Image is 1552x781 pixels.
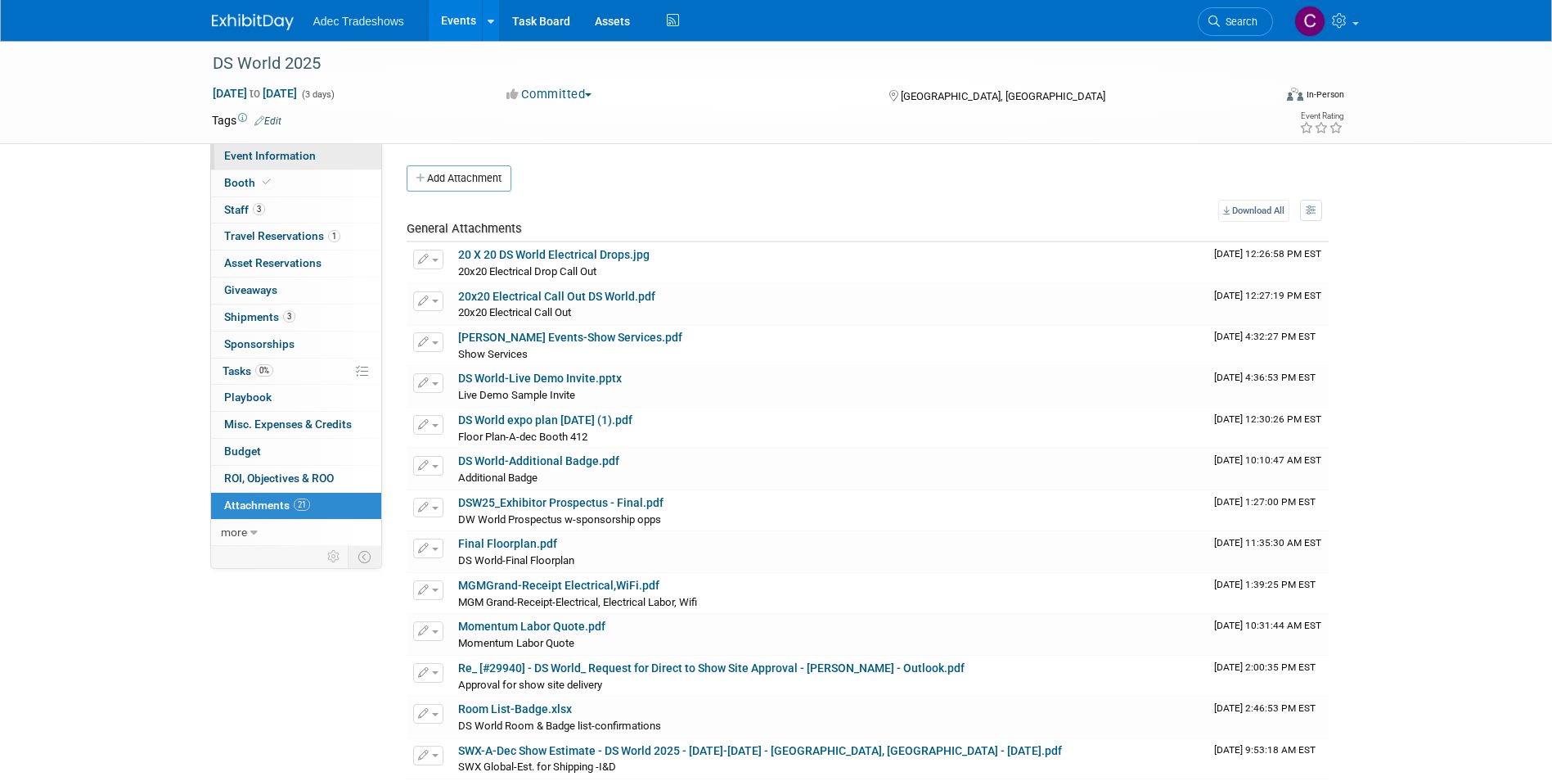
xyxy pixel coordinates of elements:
span: Upload Timestamp [1214,661,1316,673]
a: Re_ [#29940] - DS World_ Request for Direct to Show Site Approval - [PERSON_NAME] - Outlook.pdf [458,661,965,675]
span: 0% [255,364,273,377]
a: Playbook [211,385,381,411]
div: Event Format [1176,85,1345,110]
span: Event Information [224,149,316,162]
a: DS World expo plan [DATE] (1).pdf [458,413,632,427]
span: DS World-Final Floorplan [458,554,574,567]
a: DS World-Additional Badge.pdf [458,454,619,467]
img: ExhibitDay [212,14,294,30]
div: In-Person [1306,88,1344,101]
img: Carol Schmidlin [1294,6,1325,37]
a: Misc. Expenses & Credits [211,412,381,438]
a: more [211,520,381,546]
span: Approval for show site delivery [458,679,602,691]
a: Sponsorships [211,332,381,358]
a: Travel Reservations1 [211,223,381,250]
a: Asset Reservations [211,251,381,277]
td: Personalize Event Tab Strip [320,546,349,567]
span: Live Demo Sample Invite [458,389,575,401]
span: Upload Timestamp [1214,702,1316,714]
span: (3 days) [300,89,335,100]
button: Add Attachment [407,165,511,192]
span: MGM Grand-Receipt-Electrical, Electrical Labor, Wifi [458,596,697,608]
span: Travel Reservations [224,229,340,242]
td: Upload Timestamp [1208,656,1329,697]
span: General Attachments [407,221,522,236]
div: DS World 2025 [207,49,1248,79]
span: Upload Timestamp [1214,372,1316,383]
span: Upload Timestamp [1214,331,1316,342]
a: Momentum Labor Quote.pdf [458,620,605,633]
span: DW World Prospectus w-sponsorship opps [458,513,661,526]
span: [DATE] [DATE] [212,86,298,101]
span: ROI, Objectives & ROO [224,472,334,485]
span: Upload Timestamp [1214,620,1321,631]
span: to [247,87,263,100]
span: Playbook [224,390,272,404]
span: Giveaways [224,283,277,296]
span: 3 [253,203,265,215]
a: Booth [211,170,381,196]
td: Upload Timestamp [1208,531,1329,572]
span: Upload Timestamp [1214,496,1316,508]
td: Upload Timestamp [1208,325,1329,366]
td: Upload Timestamp [1208,614,1329,655]
td: Upload Timestamp [1208,366,1329,407]
div: Event Rating [1299,112,1343,120]
span: Show Services [458,348,528,360]
a: ROI, Objectives & ROO [211,466,381,492]
a: Event Information [211,143,381,169]
td: Upload Timestamp [1208,573,1329,614]
a: Staff3 [211,197,381,223]
span: Asset Reservations [224,256,322,269]
span: Sponsorships [224,337,295,350]
a: MGMGrand-Receipt Electrical,WiFi.pdf [458,579,659,592]
a: Budget [211,439,381,465]
a: Room List-Badge.xlsx [458,702,572,716]
a: DS World-Live Demo Invite.pptx [458,372,622,385]
span: Search [1220,16,1257,28]
a: SWX-A-Dec Show Estimate - DS World 2025 - [DATE]-[DATE] - [GEOGRAPHIC_DATA], [GEOGRAPHIC_DATA] - ... [458,744,1062,757]
span: Staff [224,203,265,216]
span: Upload Timestamp [1214,579,1316,590]
a: DSW25_Exhibitor Prospectus - Final.pdf [458,496,664,509]
span: 20x20 Electrical Call Out [458,306,571,318]
td: Upload Timestamp [1208,242,1329,283]
span: Floor Plan-A-dec Booth 412 [458,431,587,443]
span: 1 [328,230,340,242]
a: Attachments21 [211,493,381,519]
td: Upload Timestamp [1208,408,1329,449]
span: Upload Timestamp [1214,290,1321,301]
td: Upload Timestamp [1208,449,1329,490]
span: Momentum Labor Quote [458,637,574,649]
a: Download All [1218,200,1289,222]
span: Upload Timestamp [1214,744,1316,756]
span: [GEOGRAPHIC_DATA], [GEOGRAPHIC_DATA] [901,90,1105,102]
a: Search [1198,7,1273,36]
span: DS World Room & Badge list-confirmations [458,720,661,732]
span: Misc. Expenses & Credits [224,418,352,431]
span: Budget [224,445,261,458]
td: Upload Timestamp [1208,697,1329,738]
span: Upload Timestamp [1214,413,1321,425]
span: Upload Timestamp [1214,537,1321,549]
span: SWX Global-Est. for Shipping -I&D [458,761,616,773]
a: 20 X 20 DS World Electrical Drops.jpg [458,248,650,261]
span: Attachments [224,499,310,512]
td: Upload Timestamp [1208,284,1329,325]
span: 20x20 Electrical Drop Call Out [458,265,596,278]
a: Final Floorplan.pdf [458,537,557,550]
td: Toggle Event Tabs [348,546,381,567]
span: 3 [283,310,295,323]
span: Adec Tradeshows [313,15,404,28]
span: 21 [294,499,310,511]
span: Upload Timestamp [1214,248,1321,260]
td: Tags [212,112,281,129]
td: Upload Timestamp [1208,738,1329,779]
a: Tasks0% [211,359,381,385]
span: more [221,526,247,539]
a: [PERSON_NAME] Events-Show Services.pdf [458,331,682,344]
a: Shipments3 [211,305,381,331]
button: Committed [501,86,598,103]
a: 20x20 Electrical Call Out DS World.pdf [458,290,655,303]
